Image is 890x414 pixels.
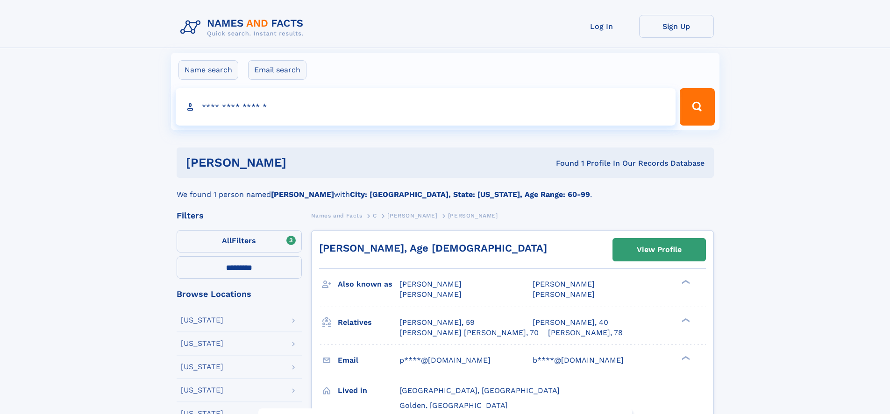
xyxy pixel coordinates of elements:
[548,328,623,338] a: [PERSON_NAME], 78
[533,290,595,299] span: [PERSON_NAME]
[181,316,223,324] div: [US_STATE]
[248,60,306,80] label: Email search
[176,88,676,126] input: search input
[177,211,302,220] div: Filters
[637,239,682,260] div: View Profile
[177,15,311,40] img: Logo Names and Facts
[399,386,560,395] span: [GEOGRAPHIC_DATA], [GEOGRAPHIC_DATA]
[387,210,437,221] a: [PERSON_NAME]
[639,15,714,38] a: Sign Up
[399,317,475,328] a: [PERSON_NAME], 59
[178,60,238,80] label: Name search
[679,279,691,285] div: ❯
[613,239,705,261] a: View Profile
[373,210,377,221] a: C
[338,315,399,330] h3: Relatives
[222,236,232,245] span: All
[177,290,302,298] div: Browse Locations
[177,178,714,200] div: We found 1 person named with .
[679,317,691,323] div: ❯
[448,212,498,219] span: [PERSON_NAME]
[533,317,608,328] a: [PERSON_NAME], 40
[399,290,462,299] span: [PERSON_NAME]
[373,212,377,219] span: C
[350,190,590,199] b: City: [GEOGRAPHIC_DATA], State: [US_STATE], Age Range: 60-99
[338,383,399,399] h3: Lived in
[387,212,437,219] span: [PERSON_NAME]
[421,158,705,168] div: Found 1 Profile In Our Records Database
[177,230,302,253] label: Filters
[181,386,223,394] div: [US_STATE]
[338,352,399,368] h3: Email
[399,401,508,410] span: Golden, [GEOGRAPHIC_DATA]
[319,242,547,254] a: [PERSON_NAME], Age [DEMOGRAPHIC_DATA]
[271,190,334,199] b: [PERSON_NAME]
[181,340,223,347] div: [US_STATE]
[338,276,399,292] h3: Also known as
[533,280,595,288] span: [PERSON_NAME]
[680,88,714,126] button: Search Button
[186,157,421,168] h1: [PERSON_NAME]
[564,15,639,38] a: Log In
[311,210,363,221] a: Names and Facts
[181,363,223,371] div: [US_STATE]
[399,328,539,338] a: [PERSON_NAME] [PERSON_NAME], 70
[399,280,462,288] span: [PERSON_NAME]
[679,355,691,361] div: ❯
